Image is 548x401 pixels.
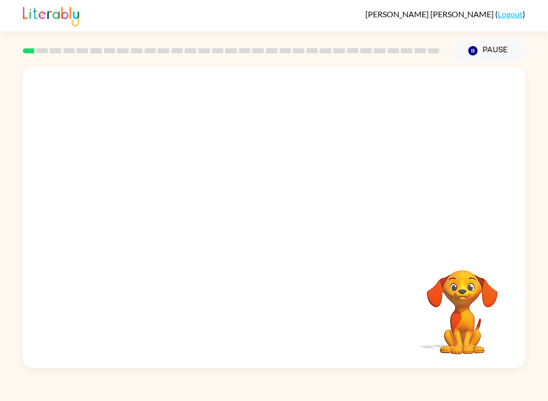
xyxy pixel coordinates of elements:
[498,9,523,19] a: Logout
[365,9,495,19] span: [PERSON_NAME] [PERSON_NAME]
[452,39,525,62] button: Pause
[23,4,79,26] img: Literably
[365,9,525,19] div: ( )
[412,254,513,356] video: Your browser must support playing .mp4 files to use Literably. Please try using another browser.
